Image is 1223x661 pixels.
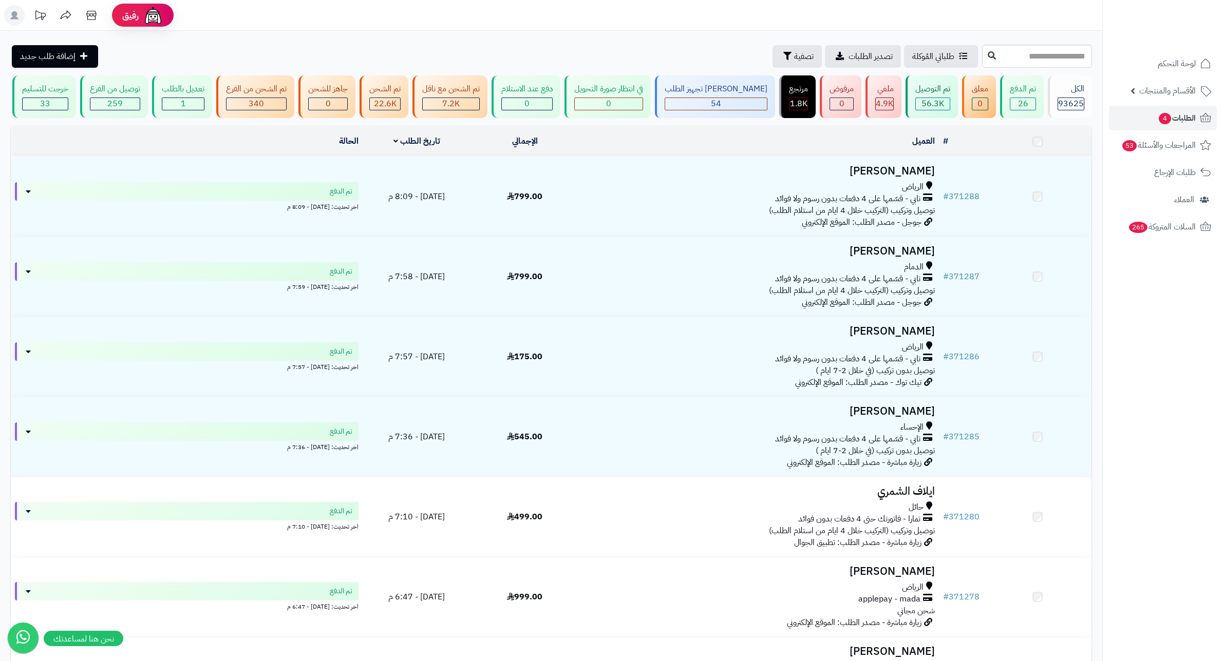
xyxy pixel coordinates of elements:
[998,75,1046,118] a: تم الدفع 26
[1158,56,1196,71] span: لوحة التحكم
[122,9,139,22] span: رفيق
[863,75,904,118] a: ملغي 4.9K
[326,98,331,110] span: 0
[943,591,980,603] a: #371278
[943,190,980,203] a: #371288
[1128,220,1196,234] span: السلات المتروكة
[916,98,950,110] div: 56307
[249,98,264,110] span: 340
[912,50,954,63] span: طلباتي المُوكلة
[794,536,921,549] span: زيارة مباشرة - مصدر الطلب: تطبيق الجوال
[1109,106,1217,130] a: الطلبات4
[1018,98,1028,110] span: 26
[1058,83,1084,95] div: الكل
[1046,75,1094,118] a: الكل93625
[388,270,445,283] span: [DATE] - 7:58 م
[507,511,542,523] span: 499.00
[943,351,949,363] span: #
[330,506,352,516] span: تم الدفع
[583,245,935,257] h3: [PERSON_NAME]
[15,281,359,291] div: اخر تحديث: [DATE] - 7:59 م
[1109,215,1217,239] a: السلات المتروكة265
[1129,222,1148,234] span: 265
[943,190,949,203] span: #
[943,351,980,363] a: #371286
[393,135,440,147] a: تاريخ الطلب
[330,266,352,277] span: تم الدفع
[665,98,767,110] div: 54
[789,83,808,95] div: مرتجع
[902,341,924,353] span: الرياض
[1139,84,1196,98] span: الأقسام والمنتجات
[943,135,948,147] a: #
[606,98,611,110] span: 0
[1109,160,1217,185] a: طلبات الإرجاع
[795,376,921,388] span: تيك توك - مصدر الطلب: الموقع الإلكتروني
[162,98,204,110] div: 1
[769,284,935,297] span: توصيل وتركيب (التركيب خلال 4 ايام من استلام الطلب)
[1010,83,1036,95] div: تم الدفع
[1010,98,1036,110] div: 26
[1174,192,1194,207] span: العملاء
[849,50,893,63] span: تصدير الطلبات
[20,50,76,63] span: إضافة طلب جديد
[507,270,542,283] span: 799.00
[904,45,978,68] a: طلباتي المُوكلة
[816,444,935,457] span: توصيل بدون تركيب (في خلال 2-7 ايام )
[388,190,445,203] span: [DATE] - 8:09 م
[150,75,214,118] a: تعديل بالطلب 1
[107,98,123,110] span: 259
[943,591,949,603] span: #
[1122,140,1137,152] span: 53
[370,98,400,110] div: 22611
[502,98,552,110] div: 0
[1154,165,1196,180] span: طلبات الإرجاع
[330,186,352,197] span: تم الدفع
[15,441,359,452] div: اخر تحديث: [DATE] - 7:36 م
[12,45,98,68] a: إضافة طلب جديد
[1109,187,1217,212] a: العملاء
[27,5,53,28] a: تحديثات المنصة
[23,98,68,110] div: 33
[960,75,998,118] a: معلق 0
[388,351,445,363] span: [DATE] - 7:57 م
[442,98,460,110] span: 7.2K
[1058,98,1084,110] span: 93625
[583,485,935,497] h3: ايلاف الشمري
[501,83,553,95] div: دفع عند الاستلام
[802,216,921,228] span: جوجل - مصدر الطلب: الموقع الإلكتروني
[507,431,542,443] span: 545.00
[90,83,140,95] div: توصيل من الفرع
[410,75,490,118] a: تم الشحن مع ناقل 7.2K
[900,421,924,433] span: الإحساء
[583,405,935,417] h3: [PERSON_NAME]
[858,593,920,605] span: applepay - mada
[15,201,359,211] div: اخر تحديث: [DATE] - 8:09 م
[972,98,988,110] div: 0
[909,501,924,513] span: حائل
[507,351,542,363] span: 175.00
[583,566,935,577] h3: [PERSON_NAME]
[653,75,777,118] a: [PERSON_NAME] تجهيز الطلب 54
[374,98,397,110] span: 22.6K
[825,45,901,68] a: تصدير الطلبات
[904,75,960,118] a: تم التوصيل 56.3K
[972,83,988,95] div: معلق
[227,98,286,110] div: 340
[562,75,653,118] a: في انتظار صورة التحويل 0
[1109,133,1217,158] a: المراجعات والأسئلة53
[309,98,347,110] div: 0
[876,98,893,110] span: 4.9K
[15,520,359,531] div: اخر تحديث: [DATE] - 7:10 م
[296,75,358,118] a: جاهز للشحن 0
[943,511,949,523] span: #
[330,586,352,596] span: تم الدفع
[794,50,814,63] span: تصفية
[422,83,480,95] div: تم الشحن مع ناقل
[943,270,949,283] span: #
[1121,138,1196,152] span: المراجعات والأسئلة
[423,98,479,110] div: 7223
[775,353,920,365] span: تابي - قسّمها على 4 دفعات بدون رسوم ولا فوائد
[802,296,921,308] span: جوجل - مصدر الطلب: الموقع الإلكتروني
[512,135,538,147] a: الإجمالي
